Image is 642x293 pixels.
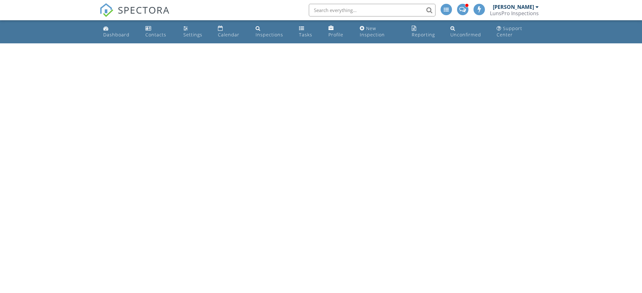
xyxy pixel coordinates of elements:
[326,23,352,41] a: Profile
[215,23,248,41] a: Calendar
[143,23,175,41] a: Contacts
[497,25,522,38] div: Support Center
[494,23,541,41] a: Support Center
[296,23,321,41] a: Tasks
[490,10,539,16] div: LunsPro Inspections
[183,32,202,38] div: Settings
[256,32,283,38] div: Inspections
[328,32,343,38] div: Profile
[360,25,385,38] div: New Inspection
[99,3,113,17] img: The Best Home Inspection Software - Spectora
[299,32,312,38] div: Tasks
[218,32,239,38] div: Calendar
[450,32,481,38] div: Unconfirmed
[448,23,489,41] a: Unconfirmed
[99,9,170,22] a: SPECTORA
[493,4,534,10] div: [PERSON_NAME]
[409,23,443,41] a: Reporting
[103,32,130,38] div: Dashboard
[412,32,435,38] div: Reporting
[309,4,435,16] input: Search everything...
[118,3,170,16] span: SPECTORA
[253,23,291,41] a: Inspections
[181,23,211,41] a: Settings
[357,23,404,41] a: New Inspection
[101,23,138,41] a: Dashboard
[145,32,166,38] div: Contacts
